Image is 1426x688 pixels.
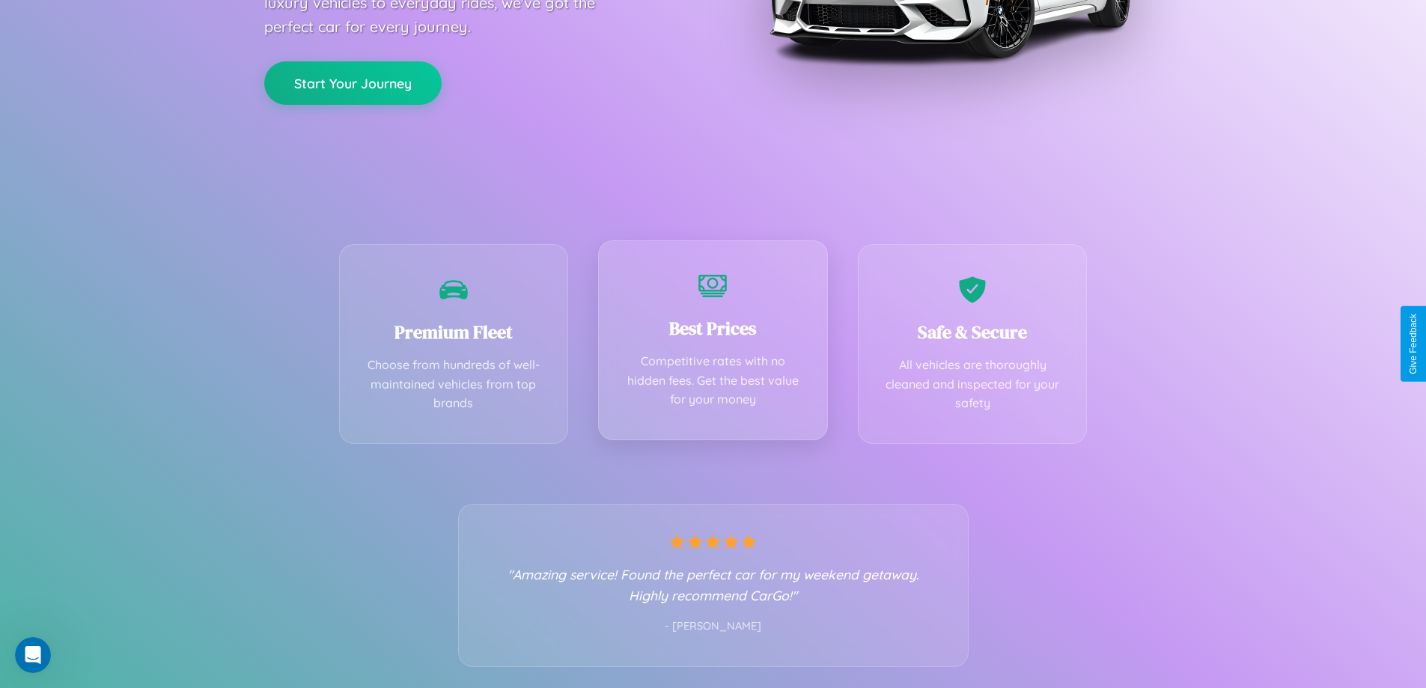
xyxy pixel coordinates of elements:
p: Choose from hundreds of well-maintained vehicles from top brands [362,356,546,413]
p: "Amazing service! Found the perfect car for my weekend getaway. Highly recommend CarGo!" [489,564,938,606]
p: - [PERSON_NAME] [489,617,938,636]
p: Competitive rates with no hidden fees. Get the best value for your money [621,352,805,410]
h3: Premium Fleet [362,320,546,344]
h3: Best Prices [621,316,805,341]
div: Give Feedback [1408,314,1419,374]
h3: Safe & Secure [881,320,1064,344]
p: All vehicles are thoroughly cleaned and inspected for your safety [881,356,1064,413]
button: Start Your Journey [264,61,442,105]
iframe: Intercom live chat [15,637,51,673]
